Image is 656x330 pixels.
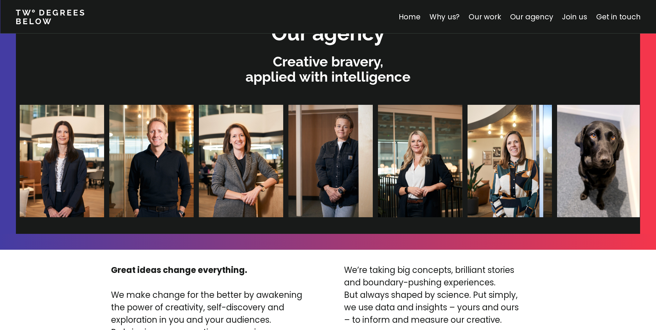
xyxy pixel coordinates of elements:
a: Home [398,12,420,22]
strong: Great ideas change everything. [111,264,247,276]
a: Our agency [510,12,553,22]
a: Our work [469,12,501,22]
img: Gemma [198,105,283,217]
a: Join us [562,12,587,22]
p: Creative bravery, applied with intelligence [19,54,637,84]
img: Lizzie [467,105,552,217]
a: Get in touch [596,12,640,22]
img: Halina [378,105,462,217]
img: Clare [19,105,104,217]
img: Dani [288,105,372,217]
p: We’re taking big concepts, brilliant stories and boundary-pushing experiences. But always shaped ... [344,264,519,326]
img: James [109,105,193,217]
a: Why us? [429,12,460,22]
